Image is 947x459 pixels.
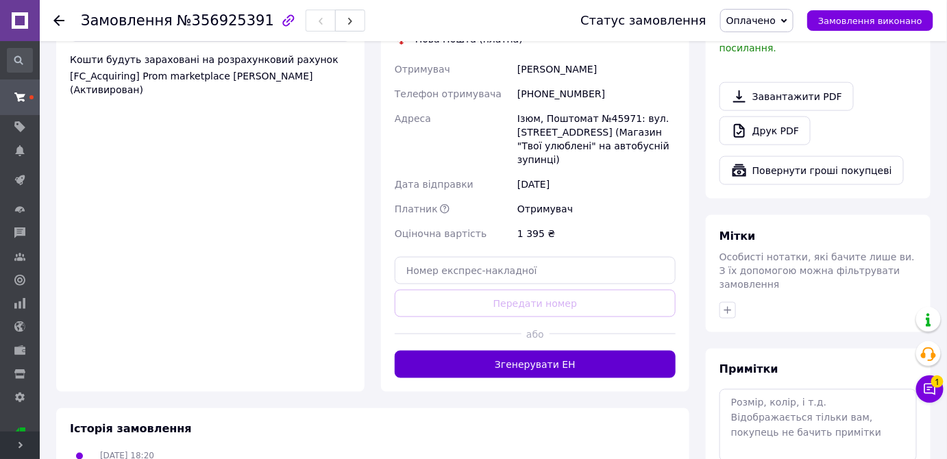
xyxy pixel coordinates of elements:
button: Повернути гроші покупцеві [720,156,904,185]
span: Отримувач [395,64,450,75]
div: Отримувач [515,197,678,221]
span: Замовлення виконано [818,16,922,26]
span: Примітки [720,363,778,376]
div: Повернутися назад [53,14,64,27]
div: Ізюм, Поштомат №45971: вул. [STREET_ADDRESS] (Магазин "Твої улюблені" на автобусній зупинці) [515,106,678,172]
div: [PERSON_NAME] [515,57,678,82]
div: [FC_Acquiring] Prom marketplace [PERSON_NAME] (Активирован) [70,69,351,97]
button: Згенерувати ЕН [395,351,676,378]
input: Номер експрес-накладної [395,257,676,284]
span: Особисті нотатки, які бачите лише ви. З їх допомогою можна фільтрувати замовлення [720,251,915,290]
span: Мітки [720,229,756,243]
button: Чат з покупцем1 [916,375,944,403]
div: [DATE] [515,172,678,197]
span: Оціночна вартість [395,228,487,239]
span: 1 [931,375,944,388]
a: Завантажити PDF [720,82,854,111]
span: Історія замовлення [70,423,192,436]
div: Статус замовлення [580,14,706,27]
span: Дата відправки [395,179,473,190]
span: Замовлення [81,12,173,29]
div: Кошти будуть зараховані на розрахунковий рахунок [70,53,351,97]
span: Телефон отримувача [395,88,502,99]
div: [PHONE_NUMBER] [515,82,678,106]
span: Платник [395,203,438,214]
button: Замовлення виконано [807,10,933,31]
a: Друк PDF [720,116,811,145]
span: Адреса [395,113,431,124]
span: або [521,327,550,341]
div: 1 395 ₴ [515,221,678,246]
span: №356925391 [177,12,274,29]
span: Оплачено [726,15,776,26]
